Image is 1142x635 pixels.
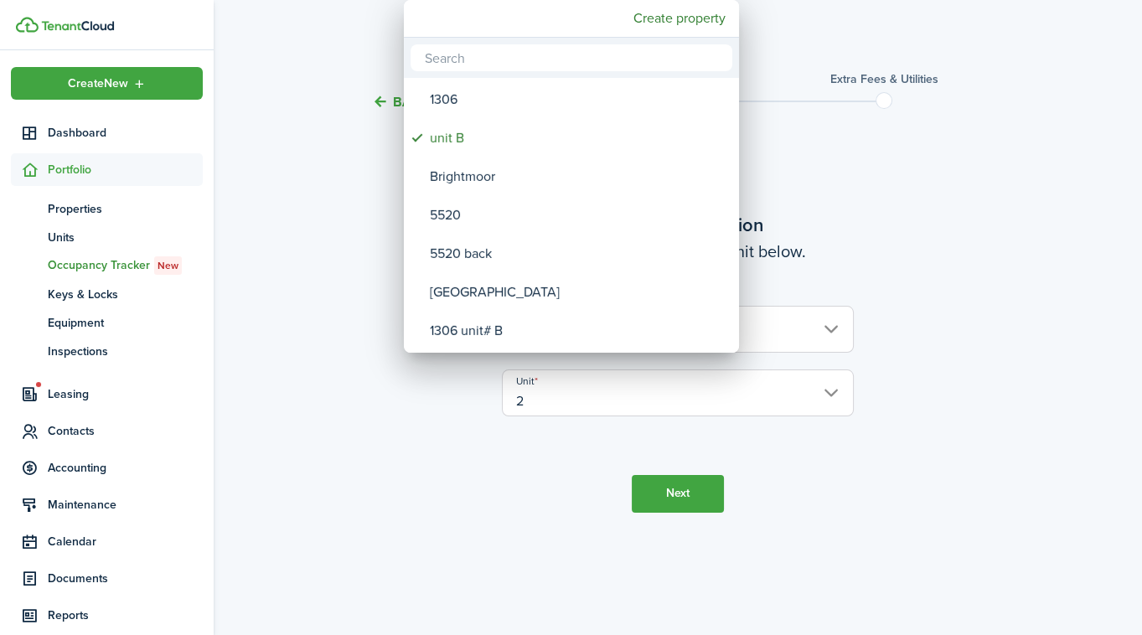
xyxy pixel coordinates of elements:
[430,273,726,312] div: [GEOGRAPHIC_DATA]
[430,196,726,235] div: 5520
[430,235,726,273] div: 5520 back
[430,119,726,157] div: unit B
[411,44,732,71] input: Search
[430,312,726,350] div: 1306 unit# B
[627,3,732,34] mbsc-button: Create property
[404,78,739,353] mbsc-wheel: Property
[430,157,726,196] div: Brightmoor
[430,80,726,119] div: 1306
